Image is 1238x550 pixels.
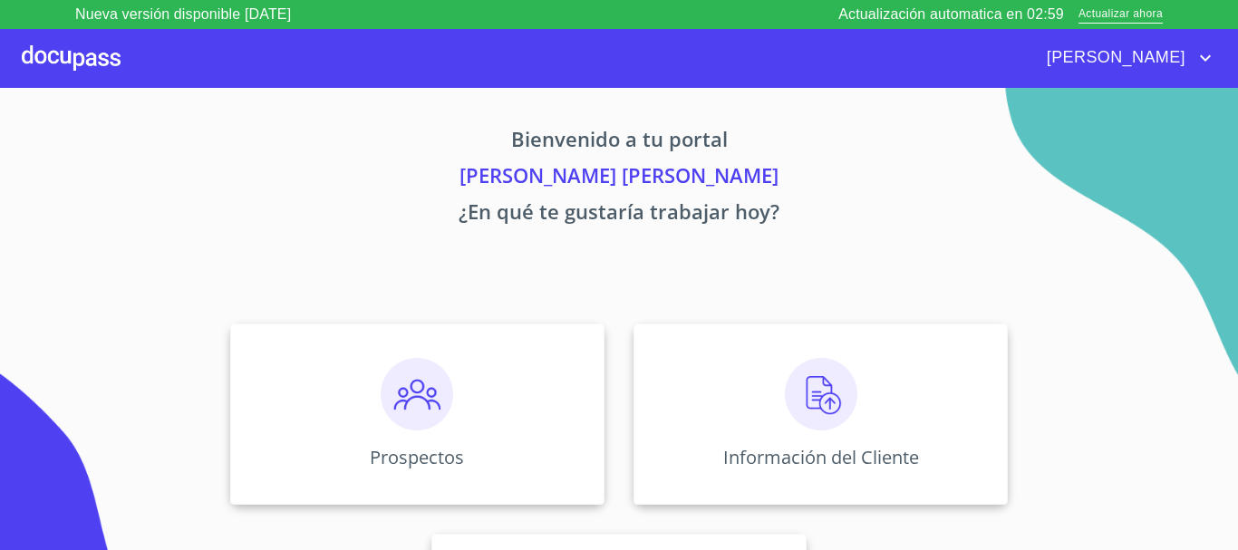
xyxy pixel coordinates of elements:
span: [PERSON_NAME] [1033,43,1194,72]
img: prospectos.png [381,358,453,430]
p: ¿En qué te gustaría trabajar hoy? [61,197,1177,233]
p: Actualización automatica en 02:59 [838,4,1064,25]
button: account of current user [1033,43,1216,72]
p: Bienvenido a tu portal [61,124,1177,160]
img: carga.png [785,358,857,430]
p: Información del Cliente [723,445,919,469]
span: Actualizar ahora [1078,5,1163,24]
p: Nueva versión disponible [DATE] [75,4,291,25]
p: Prospectos [370,445,464,469]
p: [PERSON_NAME] [PERSON_NAME] [61,160,1177,197]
